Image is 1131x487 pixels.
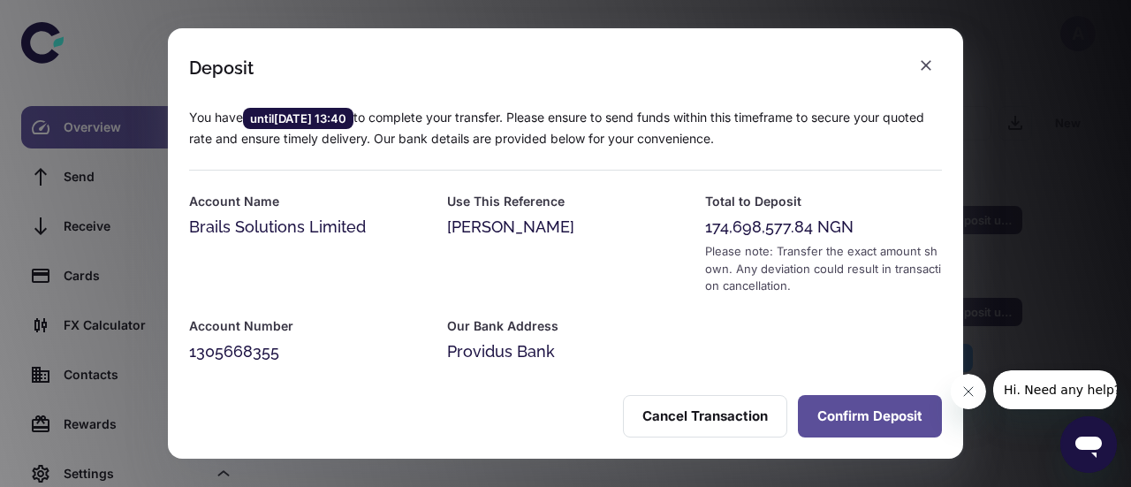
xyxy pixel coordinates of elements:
h6: Account Number [189,316,426,336]
h6: Account Name [189,192,426,211]
button: Confirm Deposit [798,395,942,438]
div: Providus Bank [447,339,684,364]
div: [PERSON_NAME] [447,215,684,240]
div: Deposit [189,57,254,79]
span: Hi. Need any help? [11,12,127,27]
span: until [DATE] 13:40 [243,110,353,127]
p: You have to complete your transfer. Please ensure to send funds within this timeframe to secure y... [189,108,942,148]
div: 174,698,577.84 NGN [705,215,942,240]
button: Cancel Transaction [623,395,787,438]
div: Please note: Transfer the exact amount shown. Any deviation could result in transaction cancellat... [705,243,942,295]
iframe: Button to launch messaging window [1060,416,1117,473]
div: 1305668355 [189,339,426,364]
iframe: Close message [951,374,986,409]
h6: Total to Deposit [705,192,942,211]
h6: Use This Reference [447,192,684,211]
iframe: Message from company [993,370,1117,409]
h6: Our Bank Address [447,316,684,336]
div: Brails Solutions Limited [189,215,426,240]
